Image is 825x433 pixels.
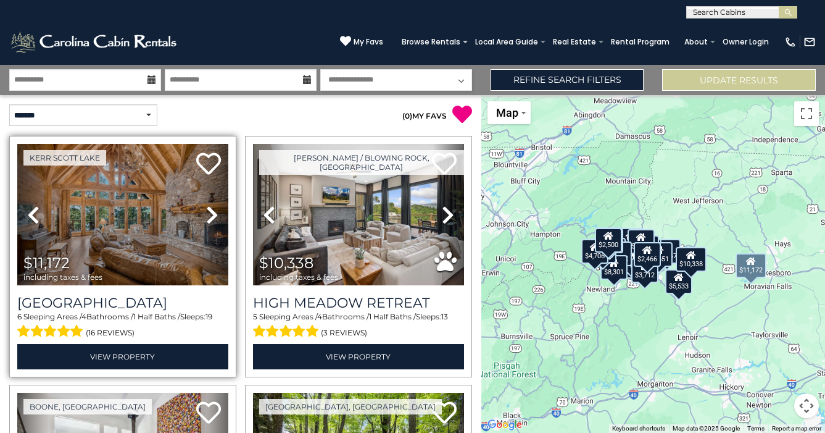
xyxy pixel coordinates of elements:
a: Boone, [GEOGRAPHIC_DATA] [23,399,152,414]
button: Map camera controls [794,393,819,418]
span: $10,338 [259,254,313,272]
span: Map data ©2025 Google [673,425,740,432]
a: Kerr Scott Lake [23,150,106,166]
button: Toggle fullscreen view [794,101,819,126]
div: Sleeping Areas / Bathrooms / Sleeps: [17,311,228,341]
a: [GEOGRAPHIC_DATA] [17,295,228,311]
div: $3,358 [595,227,623,251]
span: $11,172 [23,254,70,272]
a: Add to favorites [432,400,457,427]
div: $2,167 [654,239,681,264]
span: 5 [253,312,257,321]
a: Owner Login [716,33,775,51]
span: including taxes & fees [23,273,102,281]
a: View Property [17,344,228,369]
span: 13 [441,312,448,321]
span: My Favs [354,36,383,48]
img: phone-regular-white.png [784,36,797,48]
a: My Favs [340,35,383,48]
a: About [678,33,714,51]
a: [GEOGRAPHIC_DATA], [GEOGRAPHIC_DATA] [259,399,442,414]
span: 4 [317,312,322,321]
img: mail-regular-white.png [803,36,816,48]
span: 19 [205,312,212,321]
span: 0 [405,111,410,120]
img: thumbnail_163277924.jpeg [17,144,228,285]
a: Add to favorites [196,151,221,178]
span: including taxes & fees [259,273,338,281]
a: (0)MY FAVS [402,111,447,120]
div: Sleeping Areas / Bathrooms / Sleeps: [253,311,464,341]
button: Change map style [487,101,531,124]
span: (3 reviews) [321,325,367,341]
span: 4 [81,312,86,321]
div: $3,182 [605,242,632,266]
span: 1 Half Baths / [369,312,416,321]
span: 1 Half Baths / [133,312,180,321]
img: Google [484,417,525,433]
a: Refine Search Filters [491,69,644,91]
span: 6 [17,312,22,321]
button: Keyboard shortcuts [612,424,665,433]
div: $4,706 [582,238,609,263]
img: White-1-2.png [9,30,180,54]
a: Terms (opens in new tab) [747,425,765,432]
a: Rental Program [605,33,676,51]
div: $3,814 [596,228,623,253]
div: $8,277 [628,229,655,254]
div: $5,152 [618,227,645,252]
a: [PERSON_NAME] / Blowing Rock, [GEOGRAPHIC_DATA] [259,150,464,175]
div: $5,533 [666,269,693,293]
div: $8,301 [600,255,628,280]
span: ( ) [402,111,412,120]
span: (16 reviews) [86,325,135,341]
div: $2,466 [634,242,661,267]
a: View Property [253,344,464,369]
a: Browse Rentals [396,33,466,51]
button: Update Results [662,69,816,91]
div: $3,712 [632,258,659,283]
a: Report a map error [772,425,821,432]
img: thumbnail_164745638.jpeg [253,144,464,285]
a: Open this area in Google Maps (opens a new window) [484,417,525,433]
h3: Lake Haven Lodge [17,295,228,311]
a: Local Area Guide [469,33,544,51]
div: $2,500 [595,227,622,252]
a: High Meadow Retreat [253,295,464,311]
div: $11,172 [736,253,767,277]
span: Map [496,106,518,119]
a: Add to favorites [196,400,221,427]
a: Real Estate [547,33,602,51]
div: $10,338 [676,247,707,272]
